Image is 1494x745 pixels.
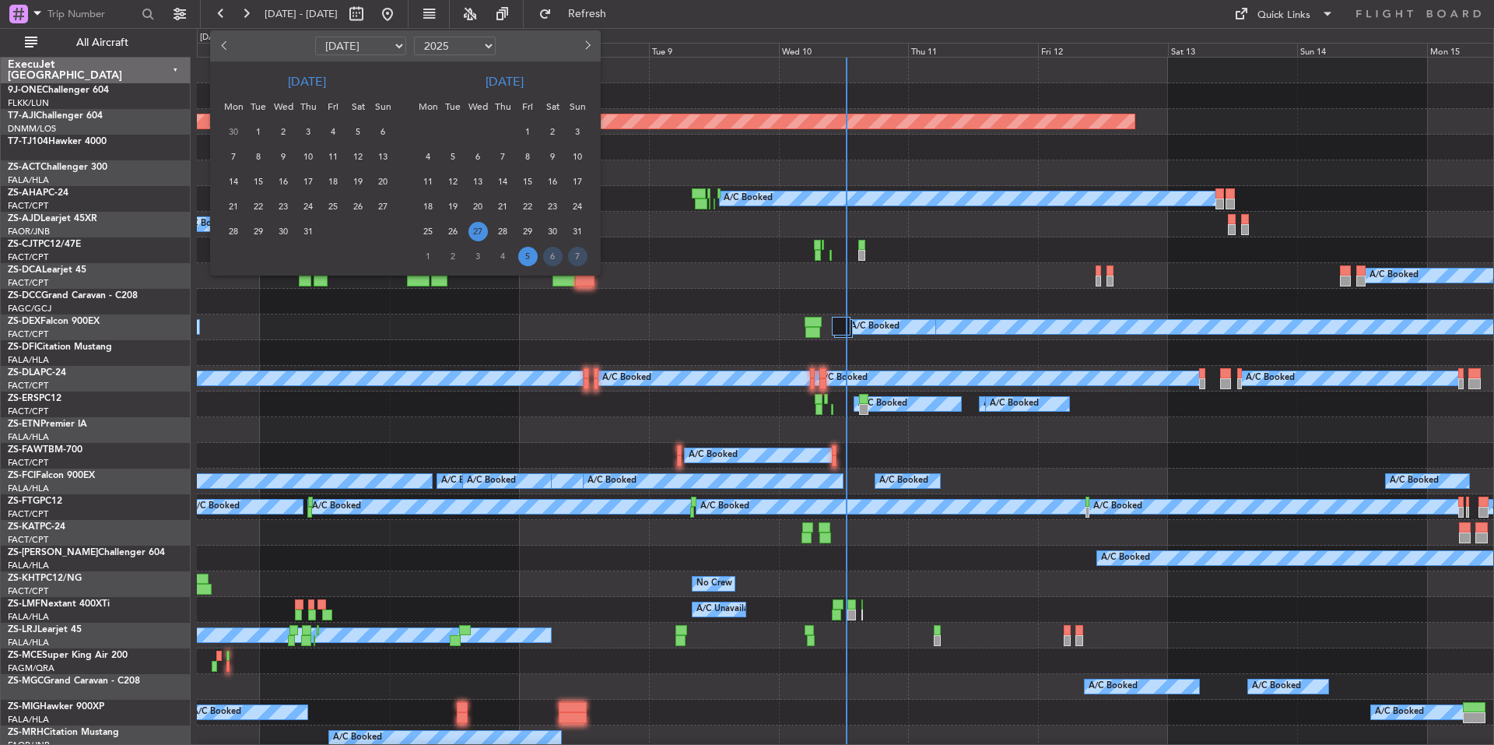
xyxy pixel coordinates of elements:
[414,37,496,55] select: Select year
[518,197,538,216] span: 22
[296,219,321,244] div: 31-7-2025
[324,197,343,216] span: 25
[493,247,513,266] span: 4
[444,247,463,266] span: 2
[271,119,296,144] div: 2-7-2025
[543,147,563,167] span: 9
[221,194,246,219] div: 21-7-2025
[271,194,296,219] div: 23-7-2025
[515,219,540,244] div: 29-8-2025
[490,219,515,244] div: 28-8-2025
[490,244,515,269] div: 4-9-2025
[249,197,268,216] span: 22
[345,194,370,219] div: 26-7-2025
[416,169,440,194] div: 11-8-2025
[490,94,515,119] div: Thu
[518,247,538,266] span: 5
[565,244,590,269] div: 7-9-2025
[468,247,488,266] span: 3
[440,219,465,244] div: 26-8-2025
[221,169,246,194] div: 14-7-2025
[296,169,321,194] div: 17-7-2025
[416,219,440,244] div: 25-8-2025
[568,197,587,216] span: 24
[568,147,587,167] span: 10
[565,144,590,169] div: 10-8-2025
[224,147,244,167] span: 7
[543,247,563,266] span: 6
[315,37,406,55] select: Select month
[416,244,440,269] div: 1-9-2025
[465,194,490,219] div: 20-8-2025
[345,94,370,119] div: Sat
[444,147,463,167] span: 5
[419,247,438,266] span: 1
[299,172,318,192] span: 17
[370,169,395,194] div: 20-7-2025
[493,172,513,192] span: 14
[373,172,393,192] span: 20
[224,172,244,192] span: 14
[321,144,345,169] div: 11-7-2025
[249,147,268,167] span: 8
[271,94,296,119] div: Wed
[468,172,488,192] span: 13
[518,222,538,241] span: 29
[568,222,587,241] span: 31
[416,94,440,119] div: Mon
[440,169,465,194] div: 12-8-2025
[540,244,565,269] div: 6-9-2025
[465,244,490,269] div: 3-9-2025
[249,172,268,192] span: 15
[224,122,244,142] span: 30
[543,122,563,142] span: 2
[568,247,587,266] span: 7
[246,144,271,169] div: 8-7-2025
[518,147,538,167] span: 8
[274,172,293,192] span: 16
[565,119,590,144] div: 3-8-2025
[543,172,563,192] span: 16
[540,94,565,119] div: Sat
[465,219,490,244] div: 27-8-2025
[490,144,515,169] div: 7-8-2025
[271,219,296,244] div: 30-7-2025
[444,222,463,241] span: 26
[274,197,293,216] span: 23
[271,169,296,194] div: 16-7-2025
[246,219,271,244] div: 29-7-2025
[296,94,321,119] div: Thu
[221,119,246,144] div: 30-6-2025
[565,219,590,244] div: 31-8-2025
[216,33,233,58] button: Previous month
[440,144,465,169] div: 5-8-2025
[246,169,271,194] div: 15-7-2025
[296,144,321,169] div: 10-7-2025
[370,194,395,219] div: 27-7-2025
[578,33,595,58] button: Next month
[540,144,565,169] div: 9-8-2025
[296,119,321,144] div: 3-7-2025
[465,169,490,194] div: 13-8-2025
[274,147,293,167] span: 9
[515,194,540,219] div: 22-8-2025
[493,147,513,167] span: 7
[515,169,540,194] div: 15-8-2025
[370,144,395,169] div: 13-7-2025
[299,147,318,167] span: 10
[370,94,395,119] div: Sun
[540,169,565,194] div: 16-8-2025
[373,197,393,216] span: 27
[321,94,345,119] div: Fri
[299,122,318,142] span: 3
[490,194,515,219] div: 21-8-2025
[468,197,488,216] span: 20
[440,194,465,219] div: 19-8-2025
[246,194,271,219] div: 22-7-2025
[540,219,565,244] div: 30-8-2025
[540,119,565,144] div: 2-8-2025
[299,222,318,241] span: 31
[440,94,465,119] div: Tue
[493,197,513,216] span: 21
[345,144,370,169] div: 12-7-2025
